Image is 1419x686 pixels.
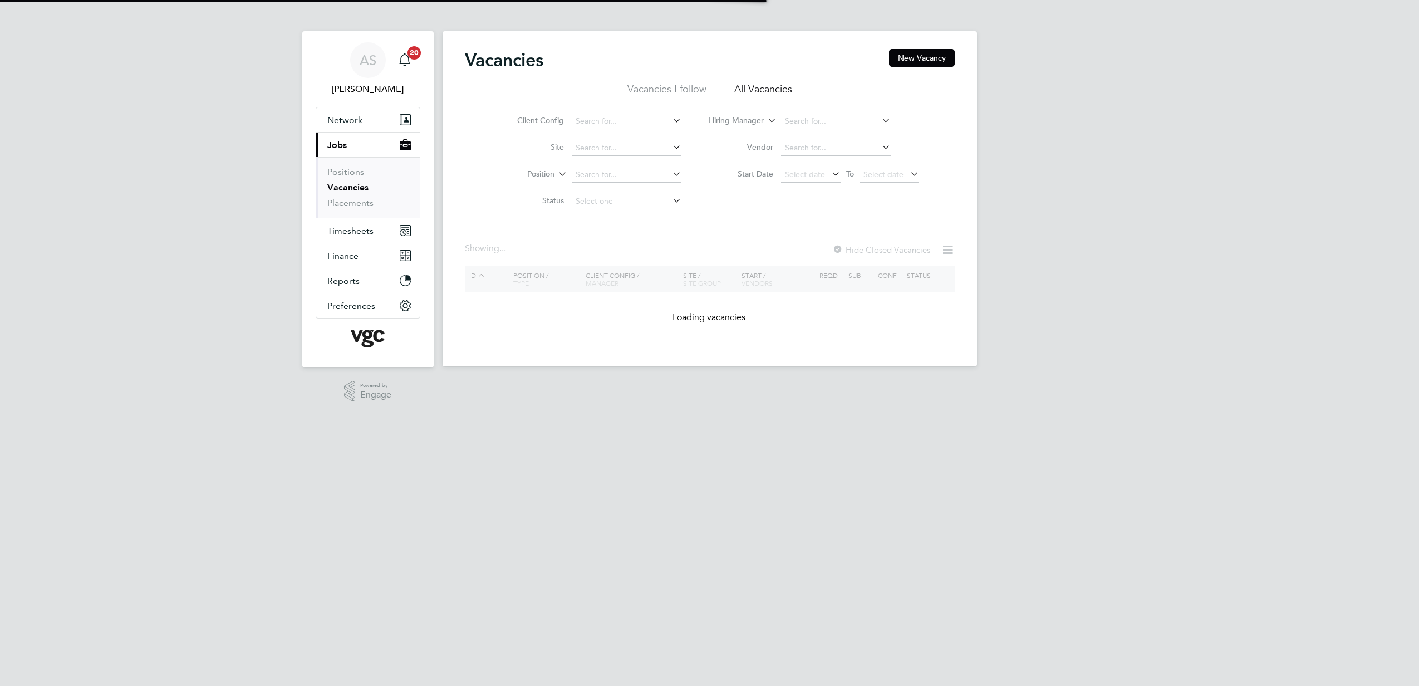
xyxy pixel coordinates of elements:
input: Search for... [781,114,891,129]
a: AS[PERSON_NAME] [316,42,420,96]
input: Search for... [781,140,891,156]
label: Hiring Manager [700,115,764,126]
h2: Vacancies [465,49,543,71]
label: Hide Closed Vacancies [832,244,930,255]
a: Placements [327,198,374,208]
div: Jobs [316,157,420,218]
a: Positions [327,166,364,177]
a: Vacancies [327,182,369,193]
span: To [843,166,857,181]
button: New Vacancy [889,49,955,67]
label: Status [500,195,564,205]
span: Select date [785,169,825,179]
button: Network [316,107,420,132]
button: Preferences [316,293,420,318]
input: Select one [572,194,681,209]
label: Client Config [500,115,564,125]
span: Reports [327,276,360,286]
input: Search for... [572,140,681,156]
span: Jobs [327,140,347,150]
span: Engage [360,390,391,400]
button: Finance [316,243,420,268]
label: Site [500,142,564,152]
span: Network [327,115,362,125]
li: Vacancies I follow [627,82,706,102]
input: Search for... [572,167,681,183]
span: ... [499,243,506,254]
span: Anna Slavova [316,82,420,96]
span: Preferences [327,301,375,311]
span: 20 [407,46,421,60]
nav: Main navigation [302,31,434,367]
span: Timesheets [327,226,374,236]
label: Vendor [709,142,773,152]
div: Showing [465,243,508,254]
button: Timesheets [316,218,420,243]
span: AS [360,53,376,67]
img: vgcgroup-logo-retina.png [351,330,385,347]
button: Reports [316,268,420,293]
a: Powered byEngage [344,381,391,402]
span: Powered by [360,381,391,390]
a: 20 [394,42,416,78]
span: Finance [327,251,359,261]
li: All Vacancies [734,82,792,102]
input: Search for... [572,114,681,129]
a: Go to home page [316,330,420,347]
button: Jobs [316,133,420,157]
label: Start Date [709,169,773,179]
span: Select date [863,169,904,179]
label: Position [490,169,554,180]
